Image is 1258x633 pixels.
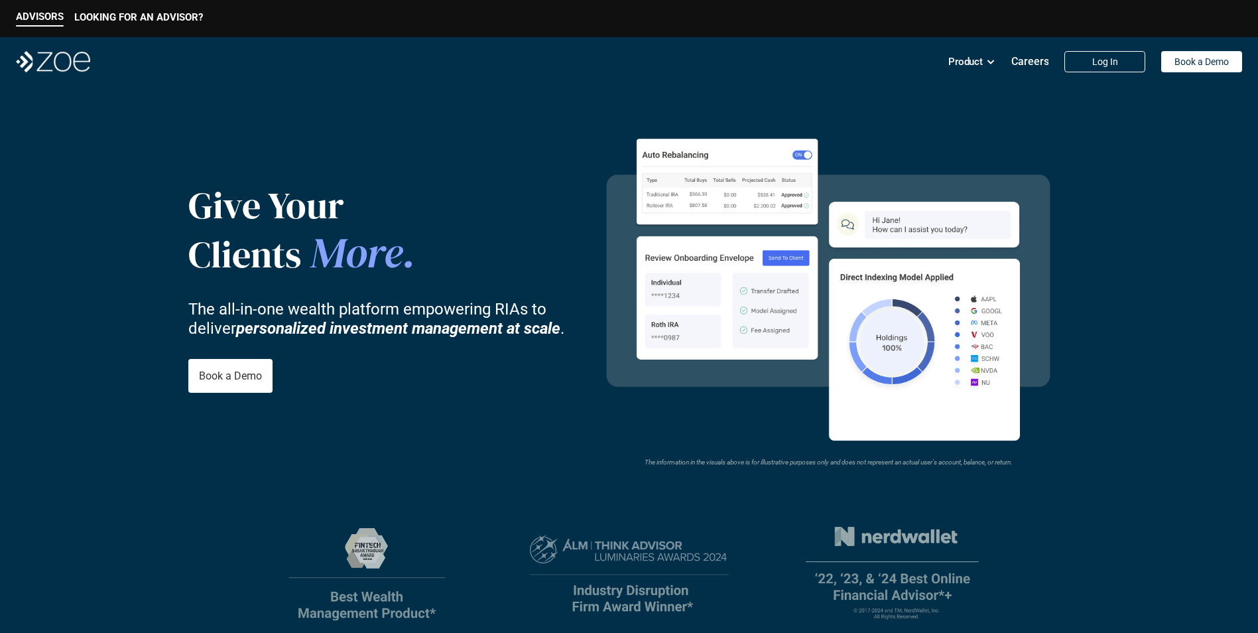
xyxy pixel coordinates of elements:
[188,228,494,279] p: Clients
[310,224,403,281] span: More
[1011,55,1049,68] p: Careers
[199,370,262,382] p: Book a Demo
[188,359,273,393] a: Book a Demo
[948,52,983,72] p: Product
[1092,56,1118,68] p: Log In
[188,300,586,338] p: The all-in-one wealth platform empowering RIAs to deliver .
[16,11,64,23] p: ADVISORS
[188,183,494,228] p: Give Your
[74,11,203,23] p: LOOKING FOR AN ADVISOR?
[1064,51,1145,72] a: Log In
[236,318,560,337] strong: personalized investment management at scale
[403,224,416,281] span: .
[1161,51,1242,72] a: Book a Demo
[1174,56,1229,68] p: Book a Demo
[644,458,1012,466] em: The information in the visuals above is for illustrative purposes only and does not represent an ...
